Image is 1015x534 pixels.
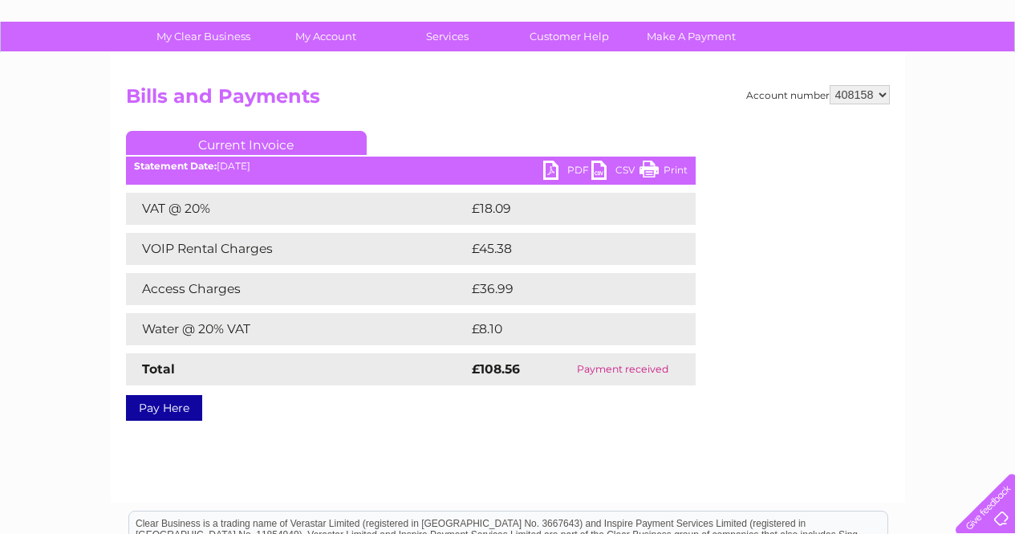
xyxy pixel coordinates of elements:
a: My Account [259,22,392,51]
td: Payment received [550,353,696,385]
h2: Bills and Payments [126,85,890,116]
b: Statement Date: [134,160,217,172]
td: £45.38 [468,233,663,265]
td: £18.09 [468,193,663,225]
a: Services [381,22,514,51]
a: Telecoms [818,68,866,80]
img: logo.png [35,42,117,91]
td: VAT @ 20% [126,193,468,225]
td: £8.10 [468,313,656,345]
a: Print [639,161,688,184]
div: Account number [746,85,890,104]
a: Current Invoice [126,131,367,155]
a: Customer Help [503,22,635,51]
td: Water @ 20% VAT [126,313,468,345]
td: £36.99 [468,273,664,305]
a: Blog [875,68,899,80]
a: Pay Here [126,395,202,421]
strong: £108.56 [472,361,520,377]
td: Access Charges [126,273,468,305]
a: Water [733,68,763,80]
div: Clear Business is a trading name of Verastar Limited (registered in [GEOGRAPHIC_DATA] No. 3667643... [129,9,887,78]
a: 0333 014 3131 [713,8,823,28]
a: Make A Payment [625,22,757,51]
a: Energy [773,68,808,80]
a: PDF [543,161,591,184]
a: Log out [962,68,1000,80]
td: VOIP Rental Charges [126,233,468,265]
div: [DATE] [126,161,696,172]
a: Contact [908,68,948,80]
strong: Total [142,361,175,377]
a: My Clear Business [137,22,270,51]
a: CSV [591,161,639,184]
